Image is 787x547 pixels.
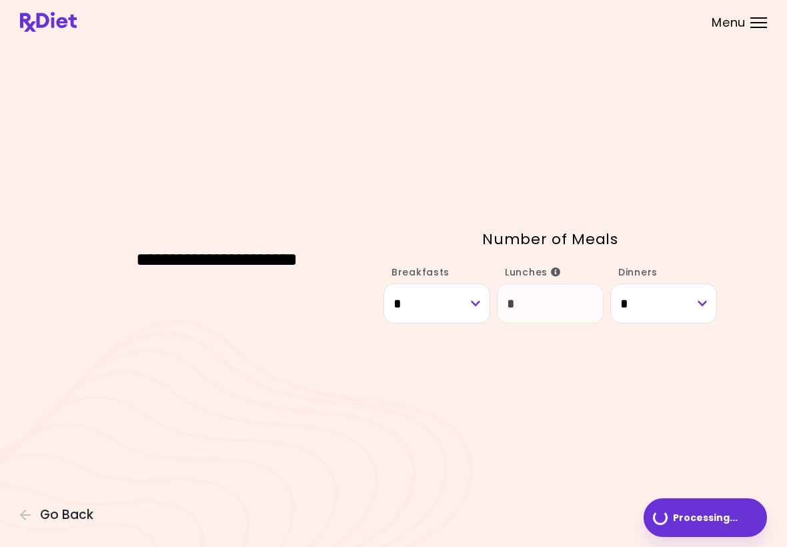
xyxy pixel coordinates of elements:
span: Go Back [40,508,93,522]
label: Breakfasts [383,265,450,279]
span: Menu [712,17,746,29]
p: Number of Meals [383,227,717,251]
label: Dinners [610,265,658,279]
span: Processing ... [673,513,738,522]
button: Go Back [20,508,100,522]
i: Info [551,267,561,277]
img: RxDiet [20,12,77,32]
span: Lunches [505,265,561,279]
button: Processing... [644,498,767,537]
